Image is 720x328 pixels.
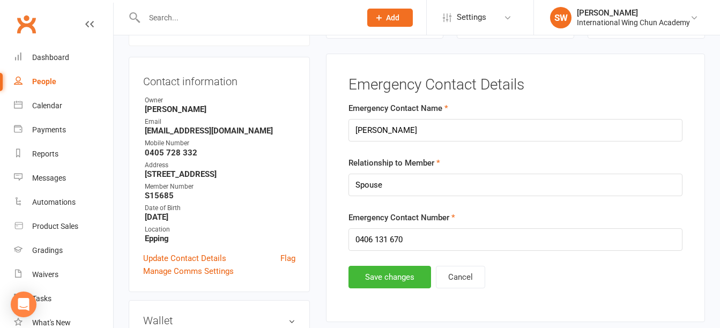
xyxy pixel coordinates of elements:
[577,8,690,18] div: [PERSON_NAME]
[143,71,295,87] h3: Contact information
[348,119,682,141] input: Emergency Contact Name
[32,222,78,230] div: Product Sales
[367,9,413,27] button: Add
[32,318,71,327] div: What's New
[386,13,399,22] span: Add
[145,160,295,170] div: Address
[14,70,113,94] a: People
[32,53,69,62] div: Dashboard
[145,182,295,192] div: Member Number
[32,174,66,182] div: Messages
[13,11,40,38] a: Clubworx
[348,102,448,115] label: Emergency Contact Name
[550,7,571,28] div: SW
[32,198,76,206] div: Automations
[14,142,113,166] a: Reports
[457,5,486,29] span: Settings
[143,315,295,326] h3: Wallet
[14,46,113,70] a: Dashboard
[145,105,295,114] strong: [PERSON_NAME]
[32,294,51,303] div: Tasks
[145,148,295,158] strong: 0405 728 332
[145,169,295,179] strong: [STREET_ADDRESS]
[32,125,66,134] div: Payments
[14,118,113,142] a: Payments
[14,94,113,118] a: Calendar
[348,228,682,251] input: Emergency Contact Number
[14,214,113,238] a: Product Sales
[145,117,295,127] div: Email
[145,212,295,222] strong: [DATE]
[32,150,58,158] div: Reports
[145,95,295,106] div: Owner
[14,263,113,287] a: Waivers
[14,166,113,190] a: Messages
[348,156,440,169] label: Relationship to Member
[143,252,226,265] a: Update Contact Details
[145,225,295,235] div: Location
[32,246,63,255] div: Gradings
[348,266,431,288] button: Save changes
[32,270,58,279] div: Waivers
[11,292,36,317] div: Open Intercom Messenger
[14,190,113,214] a: Automations
[577,18,690,27] div: International Wing Chun Academy
[141,10,353,25] input: Search...
[348,174,682,196] input: Relationship to Member
[14,238,113,263] a: Gradings
[436,266,485,288] button: Cancel
[348,77,682,93] h3: Emergency Contact Details
[348,211,455,224] label: Emergency Contact Number
[143,265,234,278] a: Manage Comms Settings
[145,234,295,243] strong: Epping
[145,191,295,200] strong: S15685
[145,138,295,148] div: Mobile Number
[145,203,295,213] div: Date of Birth
[145,126,295,136] strong: [EMAIL_ADDRESS][DOMAIN_NAME]
[32,77,56,86] div: People
[14,287,113,311] a: Tasks
[280,252,295,265] a: Flag
[32,101,62,110] div: Calendar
